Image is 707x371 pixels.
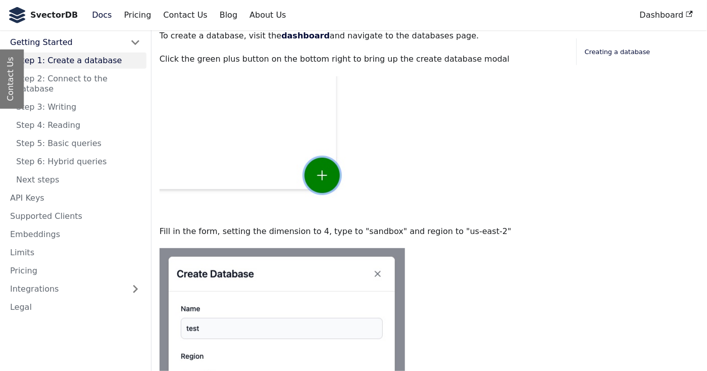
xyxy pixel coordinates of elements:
[281,31,330,40] a: dashboard
[4,208,146,224] a: Supported Clients
[124,34,146,51] button: Collapse sidebar category 'Getting Started'
[4,190,146,206] a: API Keys
[10,172,146,188] a: Next steps
[4,263,146,279] a: Pricing
[10,154,146,170] a: Step 6: Hybrid queries
[4,34,124,51] a: Getting Started
[160,225,560,238] p: Fill in the form, setting the dimension to 4, type to "sandbox" and region to "us-east-2"
[10,135,146,152] a: Step 5: Basic queries
[160,29,560,42] p: To create a database, visit the and navigate to the databases page.
[4,281,146,297] a: Integrations
[160,76,358,211] img: Z
[4,245,146,261] a: Limits
[634,7,699,24] a: Dashboard
[157,7,213,24] a: Contact Us
[160,53,560,66] p: Click the green plus button on the bottom right to bring up the create database modal
[243,7,292,24] a: About Us
[10,99,146,115] a: Step 3: Writing
[30,9,78,22] b: SvectorDB
[10,71,146,97] a: Step 2: Connect to the database
[585,47,695,57] a: Creating a database
[214,7,243,24] a: Blog
[4,299,146,315] a: Legal
[10,117,146,133] a: Step 4: Reading
[118,7,158,24] a: Pricing
[8,7,78,23] a: SvectorDB LogoSvectorDB
[86,7,118,24] a: Docs
[4,226,146,243] a: Embeddings
[10,53,146,69] a: Step 1: Create a database
[8,7,26,23] img: SvectorDB Logo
